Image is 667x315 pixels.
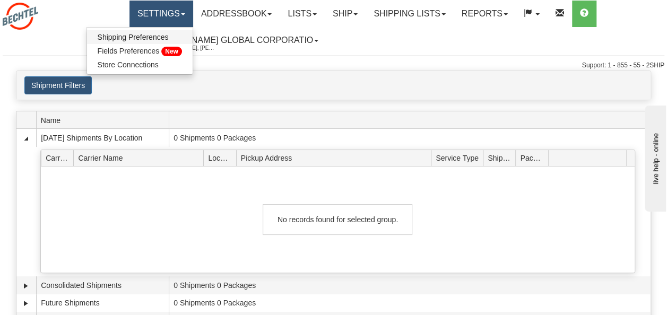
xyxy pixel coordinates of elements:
[87,30,193,44] a: Shipping Preferences
[21,298,31,309] a: Expand
[21,281,31,291] a: Expand
[98,47,160,55] span: Fields Preferences
[241,150,431,166] span: Pickup Address
[436,150,483,166] span: Service Type
[129,27,326,54] a: [PERSON_NAME] Global Corporatio 2553 / [PERSON_NAME], [PERSON_NAME] [PERSON_NAME]
[325,1,366,27] a: Ship
[146,36,313,45] span: [PERSON_NAME] Global Corporatio
[520,150,548,166] span: Packages
[169,129,651,147] td: 0 Shipments 0 Packages
[169,276,651,294] td: 0 Shipments 0 Packages
[643,103,666,212] iframe: chat widget
[46,150,74,166] span: Carrier Id
[87,44,193,58] a: Fields Preferences New
[280,1,324,27] a: Lists
[129,1,193,27] a: Settings
[36,129,169,147] td: [DATE] Shipments By Location
[3,3,38,30] img: logo2553.jpg
[3,61,664,70] div: Support: 1 - 855 - 55 - 2SHIP
[366,1,453,27] a: Shipping lists
[8,9,98,17] div: live help - online
[36,294,169,312] td: Future Shipments
[193,1,280,27] a: Addressbook
[208,150,236,166] span: Location Id
[263,204,412,235] div: No records found for selected group.
[24,76,92,94] button: Shipment Filters
[98,60,159,69] span: Store Connections
[78,150,203,166] span: Carrier Name
[36,276,169,294] td: Consolidated Shipments
[488,150,516,166] span: Shipments
[161,47,182,56] span: New
[87,58,193,72] a: Store Connections
[41,112,169,128] span: Name
[454,1,516,27] a: Reports
[21,133,31,144] a: Collapse
[169,294,651,312] td: 0 Shipments 0 Packages
[98,33,169,41] span: Shipping Preferences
